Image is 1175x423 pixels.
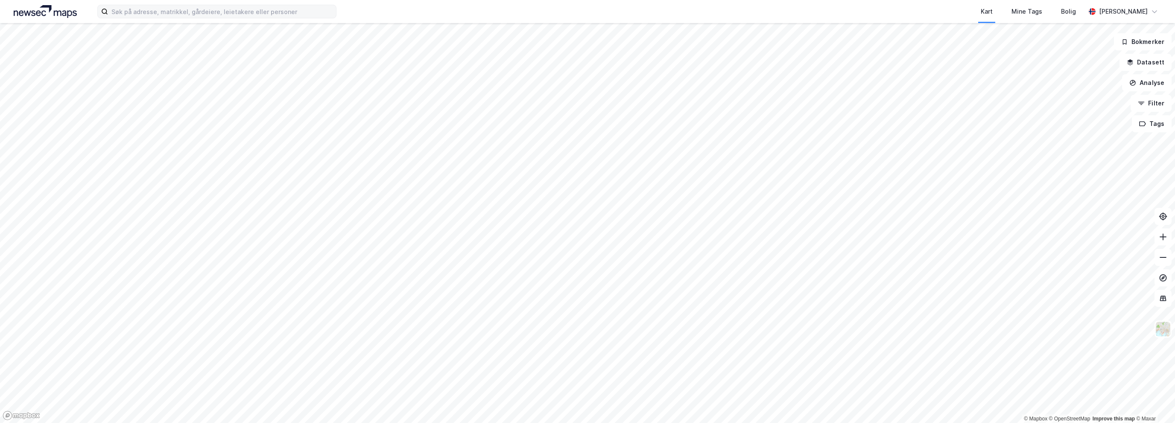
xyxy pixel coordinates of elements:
[108,5,336,18] input: Søk på adresse, matrikkel, gårdeiere, leietakere eller personer
[981,6,993,17] div: Kart
[1132,382,1175,423] div: Kontrollprogram for chat
[1132,382,1175,423] iframe: Chat Widget
[1061,6,1076,17] div: Bolig
[14,5,77,18] img: logo.a4113a55bc3d86da70a041830d287a7e.svg
[1099,6,1148,17] div: [PERSON_NAME]
[1011,6,1042,17] div: Mine Tags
